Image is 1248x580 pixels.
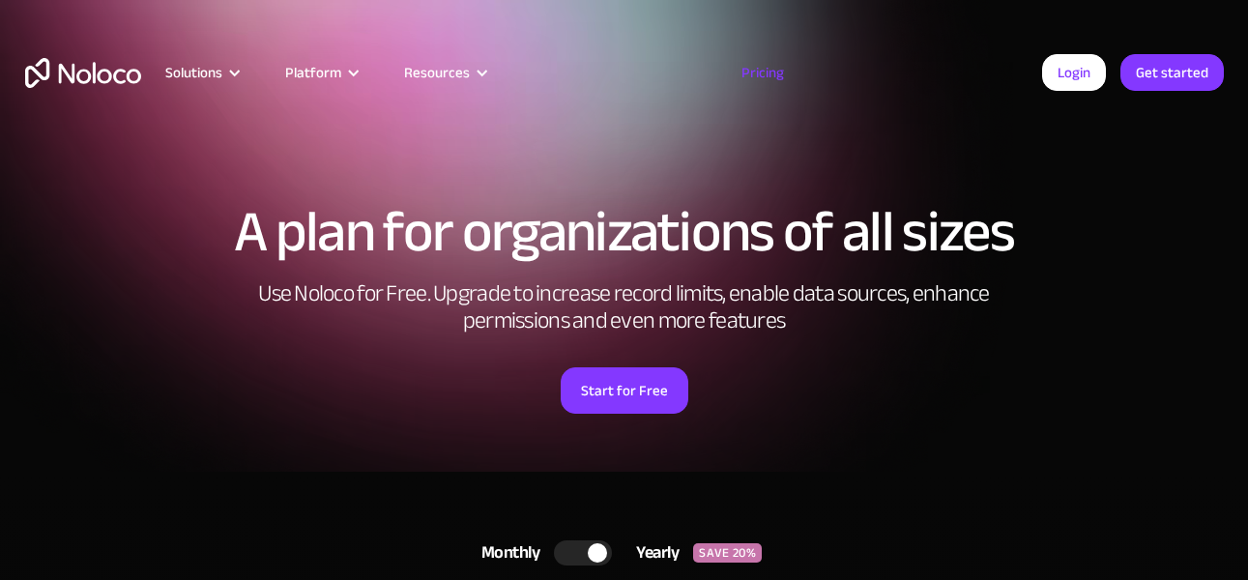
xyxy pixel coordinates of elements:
a: Login [1042,54,1106,91]
div: Platform [285,60,341,85]
div: Platform [261,60,380,85]
div: Yearly [612,538,693,567]
a: Start for Free [561,367,688,414]
a: Pricing [717,60,808,85]
a: Get started [1120,54,1224,91]
div: SAVE 20% [693,543,762,563]
a: home [25,58,141,88]
div: Solutions [141,60,261,85]
div: Solutions [165,60,222,85]
h2: Use Noloco for Free. Upgrade to increase record limits, enable data sources, enhance permissions ... [238,280,1011,334]
div: Resources [380,60,508,85]
h1: A plan for organizations of all sizes [25,203,1224,261]
div: Resources [404,60,470,85]
div: Monthly [457,538,555,567]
